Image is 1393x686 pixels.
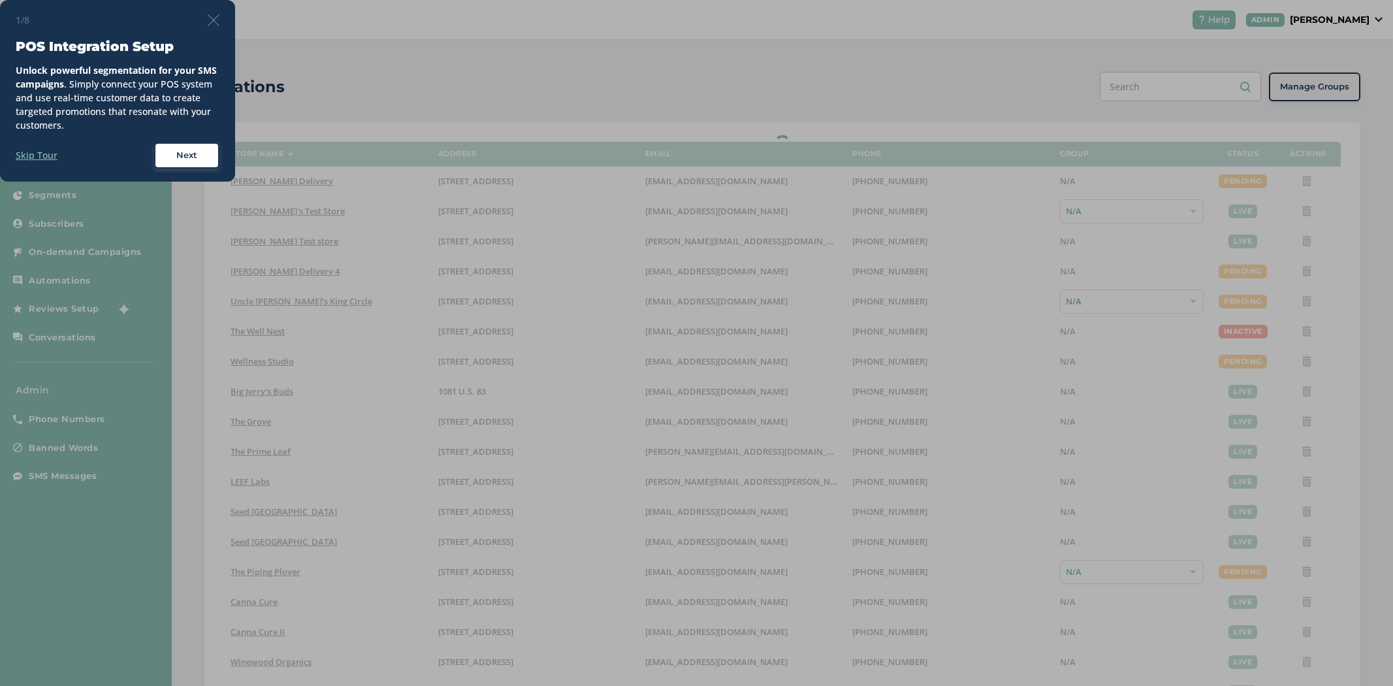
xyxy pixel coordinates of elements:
[208,14,219,26] img: icon-close-thin-accent-606ae9a3.svg
[154,142,219,169] button: Next
[176,149,197,162] span: Next
[16,63,219,132] div: . Simply connect your POS system and use real-time customer data to create targeted promotions th...
[16,64,217,90] strong: Unlock powerful segmentation for your SMS campaigns
[1328,623,1393,686] iframe: Chat Widget
[16,13,29,27] span: 1/8
[16,148,57,162] label: Skip Tour
[16,37,219,56] h3: POS Integration Setup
